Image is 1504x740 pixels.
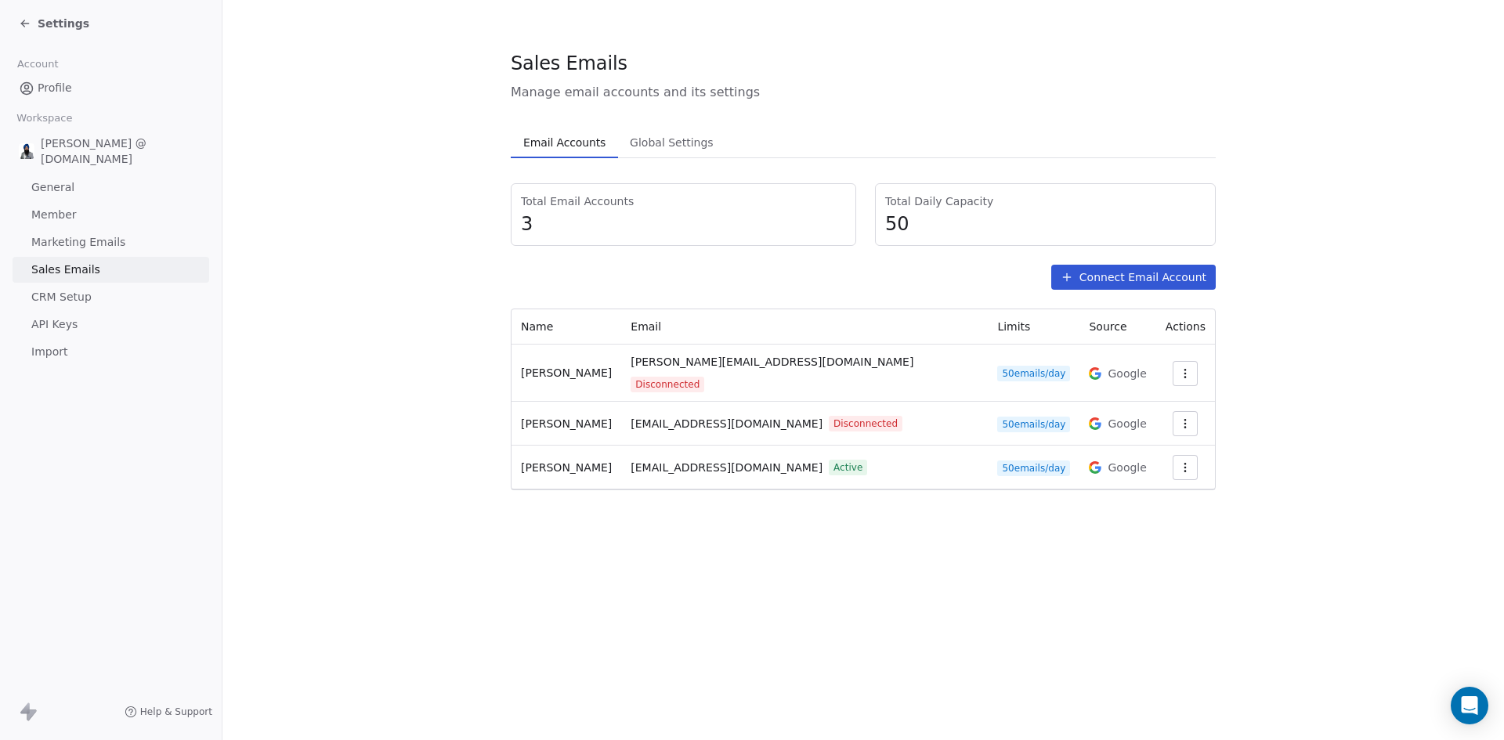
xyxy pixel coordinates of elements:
span: General [31,179,74,196]
span: [PERSON_NAME] [521,366,612,379]
div: Open Intercom Messenger [1451,687,1488,724]
span: Import [31,344,67,360]
span: Total Email Accounts [521,193,846,209]
span: Settings [38,16,89,31]
span: Email [631,320,661,333]
span: Limits [997,320,1030,333]
span: Disconnected [631,377,704,392]
a: API Keys [13,312,209,338]
span: 50 emails/day [997,366,1070,381]
span: 50 emails/day [997,460,1070,476]
a: Profile [13,75,209,101]
span: Name [521,320,553,333]
button: Connect Email Account [1051,265,1216,290]
span: Google [1108,366,1146,381]
span: Sales Emails [31,262,100,278]
span: API Keys [31,316,78,333]
span: [PERSON_NAME] [521,461,612,474]
a: General [13,175,209,200]
a: CRM Setup [13,284,209,310]
span: CRM Setup [31,289,92,305]
span: Disconnected [829,416,902,431]
span: [EMAIL_ADDRESS][DOMAIN_NAME] [631,460,822,476]
a: Sales Emails [13,257,209,283]
img: Gopal%20Ranu%20Profile%20Picture%201080x1080.png [19,143,34,159]
span: [PERSON_NAME] @ [DOMAIN_NAME] [41,135,203,167]
span: 50 [885,212,1206,236]
a: Settings [19,16,89,31]
a: Help & Support [125,706,212,718]
span: Marketing Emails [31,234,125,251]
span: 50 emails/day [997,417,1070,432]
span: Google [1108,416,1146,431]
span: Manage email accounts and its settings [511,83,1216,102]
a: Import [13,339,209,365]
span: Workspace [10,106,79,130]
span: Source [1089,320,1126,333]
span: Total Daily Capacity [885,193,1206,209]
a: Marketing Emails [13,229,209,255]
span: 3 [521,212,846,236]
span: [PERSON_NAME] [521,417,612,430]
span: Sales Emails [511,52,627,75]
span: Google [1108,460,1146,475]
span: [EMAIL_ADDRESS][DOMAIN_NAME] [631,416,822,432]
span: Profile [38,80,72,96]
span: Active [829,460,867,475]
span: Global Settings [624,132,720,153]
span: Account [10,52,65,76]
span: Email Accounts [517,132,612,153]
span: Actions [1166,320,1206,333]
a: Member [13,202,209,228]
span: [PERSON_NAME][EMAIL_ADDRESS][DOMAIN_NAME] [631,354,913,370]
span: Help & Support [140,706,212,718]
span: Member [31,207,77,223]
